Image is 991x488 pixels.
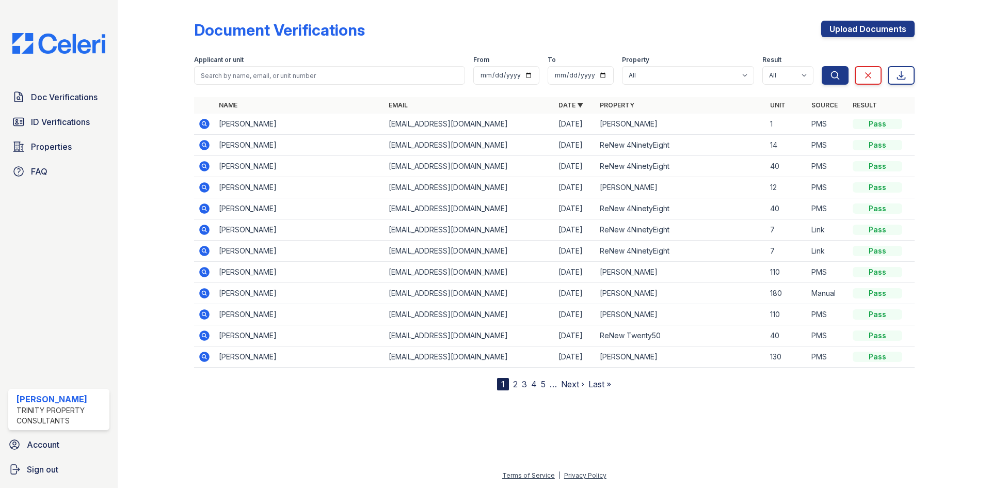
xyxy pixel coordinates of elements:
[513,379,518,389] a: 2
[596,347,765,368] td: [PERSON_NAME]
[596,177,765,198] td: [PERSON_NAME]
[554,347,596,368] td: [DATE]
[8,87,109,107] a: Doc Verifications
[766,241,807,262] td: 7
[8,112,109,132] a: ID Verifications
[807,347,849,368] td: PMS
[385,325,554,347] td: [EMAIL_ADDRESS][DOMAIN_NAME]
[215,156,385,177] td: [PERSON_NAME]
[853,352,902,362] div: Pass
[554,304,596,325] td: [DATE]
[766,135,807,156] td: 14
[821,21,915,37] a: Upload Documents
[215,135,385,156] td: [PERSON_NAME]
[385,198,554,219] td: [EMAIL_ADDRESS][DOMAIN_NAME]
[215,283,385,304] td: [PERSON_NAME]
[215,304,385,325] td: [PERSON_NAME]
[853,203,902,214] div: Pass
[385,347,554,368] td: [EMAIL_ADDRESS][DOMAIN_NAME]
[215,347,385,368] td: [PERSON_NAME]
[853,161,902,171] div: Pass
[27,463,58,476] span: Sign out
[219,101,237,109] a: Name
[596,135,765,156] td: ReNew 4NinetyEight
[17,405,105,426] div: Trinity Property Consultants
[561,379,584,389] a: Next ›
[596,198,765,219] td: ReNew 4NinetyEight
[215,114,385,135] td: [PERSON_NAME]
[766,283,807,304] td: 180
[807,241,849,262] td: Link
[554,241,596,262] td: [DATE]
[385,304,554,325] td: [EMAIL_ADDRESS][DOMAIN_NAME]
[807,198,849,219] td: PMS
[596,262,765,283] td: [PERSON_NAME]
[596,283,765,304] td: [PERSON_NAME]
[27,438,59,451] span: Account
[385,283,554,304] td: [EMAIL_ADDRESS][DOMAIN_NAME]
[807,325,849,347] td: PMS
[762,56,781,64] label: Result
[766,114,807,135] td: 1
[215,262,385,283] td: [PERSON_NAME]
[770,101,786,109] a: Unit
[385,177,554,198] td: [EMAIL_ADDRESS][DOMAIN_NAME]
[385,241,554,262] td: [EMAIL_ADDRESS][DOMAIN_NAME]
[596,304,765,325] td: [PERSON_NAME]
[215,219,385,241] td: [PERSON_NAME]
[17,393,105,405] div: [PERSON_NAME]
[853,267,902,277] div: Pass
[807,219,849,241] td: Link
[194,21,365,39] div: Document Verifications
[554,156,596,177] td: [DATE]
[8,136,109,157] a: Properties
[807,262,849,283] td: PMS
[811,101,838,109] a: Source
[385,262,554,283] td: [EMAIL_ADDRESS][DOMAIN_NAME]
[550,378,557,390] span: …
[766,219,807,241] td: 7
[473,56,489,64] label: From
[31,91,98,103] span: Doc Verifications
[31,165,47,178] span: FAQ
[596,325,765,347] td: ReNew Twenty50
[215,241,385,262] td: [PERSON_NAME]
[389,101,408,109] a: Email
[853,246,902,256] div: Pass
[596,219,765,241] td: ReNew 4NinetyEight
[554,262,596,283] td: [DATE]
[600,101,634,109] a: Property
[554,198,596,219] td: [DATE]
[554,219,596,241] td: [DATE]
[385,114,554,135] td: [EMAIL_ADDRESS][DOMAIN_NAME]
[4,434,114,455] a: Account
[596,241,765,262] td: ReNew 4NinetyEight
[596,156,765,177] td: ReNew 4NinetyEight
[853,309,902,320] div: Pass
[31,116,90,128] span: ID Verifications
[588,379,611,389] a: Last »
[766,177,807,198] td: 12
[554,325,596,347] td: [DATE]
[554,283,596,304] td: [DATE]
[807,135,849,156] td: PMS
[766,262,807,283] td: 110
[766,304,807,325] td: 110
[4,33,114,54] img: CE_Logo_Blue-a8612792a0a2168367f1c8372b55b34899dd931a85d93a1a3d3e32e68fde9ad4.png
[807,304,849,325] td: PMS
[807,156,849,177] td: PMS
[853,101,877,109] a: Result
[554,177,596,198] td: [DATE]
[853,225,902,235] div: Pass
[194,66,465,85] input: Search by name, email, or unit number
[558,471,561,479] div: |
[8,161,109,182] a: FAQ
[853,330,902,341] div: Pass
[622,56,649,64] label: Property
[554,135,596,156] td: [DATE]
[385,219,554,241] td: [EMAIL_ADDRESS][DOMAIN_NAME]
[215,198,385,219] td: [PERSON_NAME]
[497,378,509,390] div: 1
[558,101,583,109] a: Date ▼
[596,114,765,135] td: [PERSON_NAME]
